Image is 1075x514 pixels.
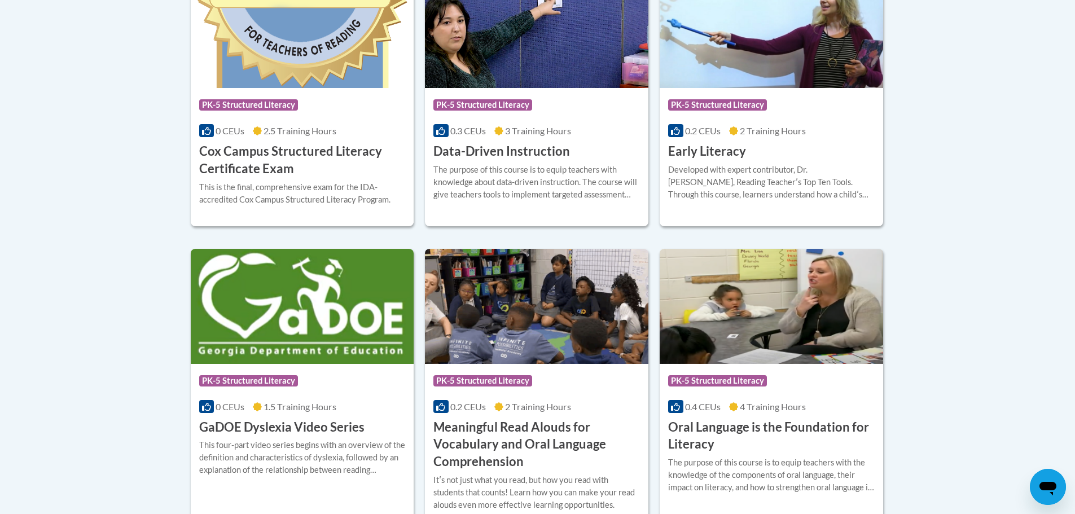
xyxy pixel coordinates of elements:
span: 2.5 Training Hours [264,125,336,136]
span: PK-5 Structured Literacy [668,99,767,111]
div: This four-part video series begins with an overview of the definition and characteristics of dysl... [199,439,406,476]
span: 0 CEUs [216,125,244,136]
img: Course Logo [191,249,414,364]
div: Developed with expert contributor, Dr. [PERSON_NAME], Reading Teacherʹs Top Ten Tools. Through th... [668,164,875,201]
span: PK-5 Structured Literacy [199,375,298,386]
h3: GaDOE Dyslexia Video Series [199,419,365,436]
span: 0.2 CEUs [450,401,486,412]
div: Itʹs not just what you read, but how you read with students that counts! Learn how you can make y... [433,474,640,511]
span: 0.3 CEUs [450,125,486,136]
div: The purpose of this course is to equip teachers with the knowledge of the components of oral lang... [668,456,875,494]
div: The purpose of this course is to equip teachers with knowledge about data-driven instruction. The... [433,164,640,201]
span: PK-5 Structured Literacy [199,99,298,111]
span: 3 Training Hours [505,125,571,136]
span: PK-5 Structured Literacy [433,99,532,111]
img: Course Logo [425,249,648,364]
span: 2 Training Hours [505,401,571,412]
h3: Cox Campus Structured Literacy Certificate Exam [199,143,406,178]
span: 2 Training Hours [740,125,806,136]
span: 0 CEUs [216,401,244,412]
h3: Data-Driven Instruction [433,143,570,160]
span: PK-5 Structured Literacy [433,375,532,386]
span: 0.2 CEUs [685,125,721,136]
span: 1.5 Training Hours [264,401,336,412]
h3: Meaningful Read Alouds for Vocabulary and Oral Language Comprehension [433,419,640,471]
span: 0.4 CEUs [685,401,721,412]
div: This is the final, comprehensive exam for the IDA-accredited Cox Campus Structured Literacy Program. [199,181,406,206]
span: PK-5 Structured Literacy [668,375,767,386]
img: Course Logo [660,249,883,364]
span: 4 Training Hours [740,401,806,412]
h3: Early Literacy [668,143,746,160]
h3: Oral Language is the Foundation for Literacy [668,419,875,454]
iframe: Button to launch messaging window [1030,469,1066,505]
